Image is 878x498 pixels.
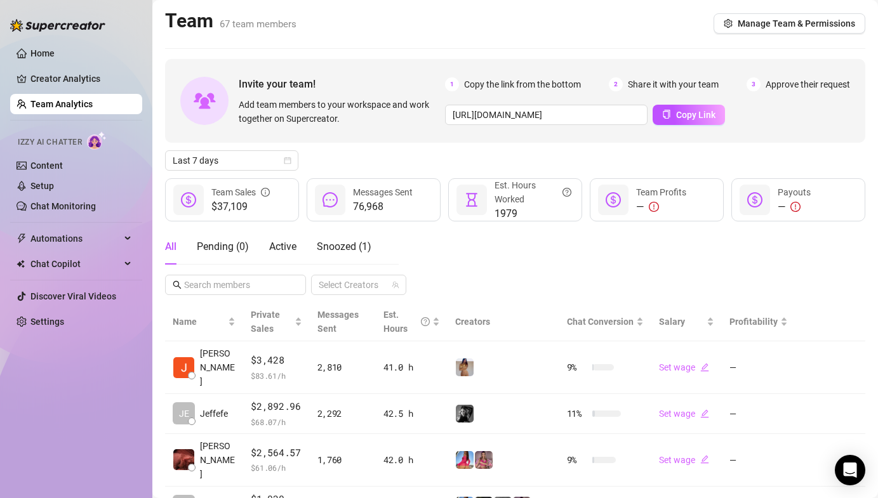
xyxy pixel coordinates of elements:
div: All [165,239,176,254]
div: Open Intercom Messenger [835,455,865,485]
img: logo-BBDzfeDw.svg [10,19,105,32]
span: [PERSON_NAME] [200,439,236,481]
div: — [778,199,811,214]
span: Manage Team & Permissions [738,18,855,29]
span: question-circle [421,308,430,336]
span: exclamation-circle [790,202,801,212]
span: Messages Sent [353,187,413,197]
td: — [722,394,795,434]
span: Jeffefe [200,407,228,421]
a: Creator Analytics [30,69,132,89]
span: edit [700,455,709,464]
a: Set wageedit [659,455,709,465]
span: copy [662,110,671,119]
span: info-circle [261,185,270,199]
span: $ 68.07 /h [251,416,302,428]
img: Georgia (VIP) [456,358,474,376]
span: Payouts [778,187,811,197]
div: Est. Hours [383,308,430,336]
span: Salary [659,317,685,327]
h2: Team [165,9,296,33]
span: Share it with your team [628,77,719,91]
span: dollar-circle [606,192,621,207]
th: Name [165,303,243,341]
div: 42.5 h [383,407,440,421]
div: — [636,199,686,214]
span: dollar-circle [181,192,196,207]
a: Set wageedit [659,362,709,372]
span: 3 [747,77,761,91]
span: setting [724,19,733,28]
span: Name [173,315,225,329]
span: dollar-circle [747,192,762,207]
span: Messages Sent [317,310,359,334]
div: Pending ( 0 ) [197,239,249,254]
span: 9 % [567,360,587,374]
button: Manage Team & Permissions [714,13,865,34]
span: Copy the link from the bottom [464,77,581,91]
span: Private Sales [251,310,280,334]
span: Invite your team! [239,76,445,92]
a: Set wageedit [659,409,709,419]
span: $ 61.06 /h [251,461,302,474]
span: 67 team members [220,18,296,30]
span: 1 [445,77,459,91]
span: $2,892.96 [251,399,302,414]
span: Add team members to your workspace and work together on Supercreator. [239,98,440,126]
a: Setup [30,181,54,191]
span: [PERSON_NAME] [200,346,236,388]
input: Search members [184,278,288,292]
span: $2,564.57 [251,445,302,461]
span: Team Profits [636,187,686,197]
img: Chat Copilot [17,259,25,268]
span: Active [269,240,296,252]
div: 2,292 [317,407,368,421]
img: Maddie (VIP) [456,451,474,469]
span: JE [179,407,189,421]
div: 41.0 h [383,360,440,374]
td: — [722,341,795,394]
span: 2 [609,77,623,91]
div: Team Sales [211,185,270,199]
span: hourglass [464,192,479,207]
span: edit [700,409,709,418]
img: AI Chatter [87,131,107,150]
span: 11 % [567,407,587,421]
span: Approve their request [766,77,850,91]
span: question-circle [562,178,571,206]
button: Copy Link [653,105,725,125]
span: edit [700,363,709,372]
span: exclamation-circle [649,202,659,212]
div: 42.0 h [383,453,440,467]
a: Content [30,161,63,171]
a: Home [30,48,55,58]
div: 1,760 [317,453,368,467]
span: Last 7 days [173,151,291,170]
span: thunderbolt [17,233,27,244]
a: Chat Monitoring [30,201,96,211]
span: Snoozed ( 1 ) [317,240,371,252]
img: Josua Escabarte [173,357,194,378]
span: 1979 [495,206,571,221]
span: $37,109 [211,199,270,214]
span: Profitability [729,317,778,327]
img: Tabby (VIP) [475,451,493,469]
span: Izzy AI Chatter [18,136,82,148]
a: Settings [30,317,64,327]
span: message [323,192,338,207]
td: — [722,434,795,487]
span: calendar [284,157,291,164]
span: team [392,281,399,289]
div: Est. Hours Worked [495,178,571,206]
img: Kennedy (VIP) [456,405,474,423]
span: $3,428 [251,353,302,368]
div: 2,810 [317,360,368,374]
span: search [173,280,182,289]
a: Team Analytics [30,99,93,109]
img: Nobert Calimpon [173,449,194,470]
span: 76,968 [353,199,413,214]
span: Automations [30,228,121,249]
span: $ 83.61 /h [251,369,302,382]
span: Chat Copilot [30,254,121,274]
span: Chat Conversion [567,317,634,327]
